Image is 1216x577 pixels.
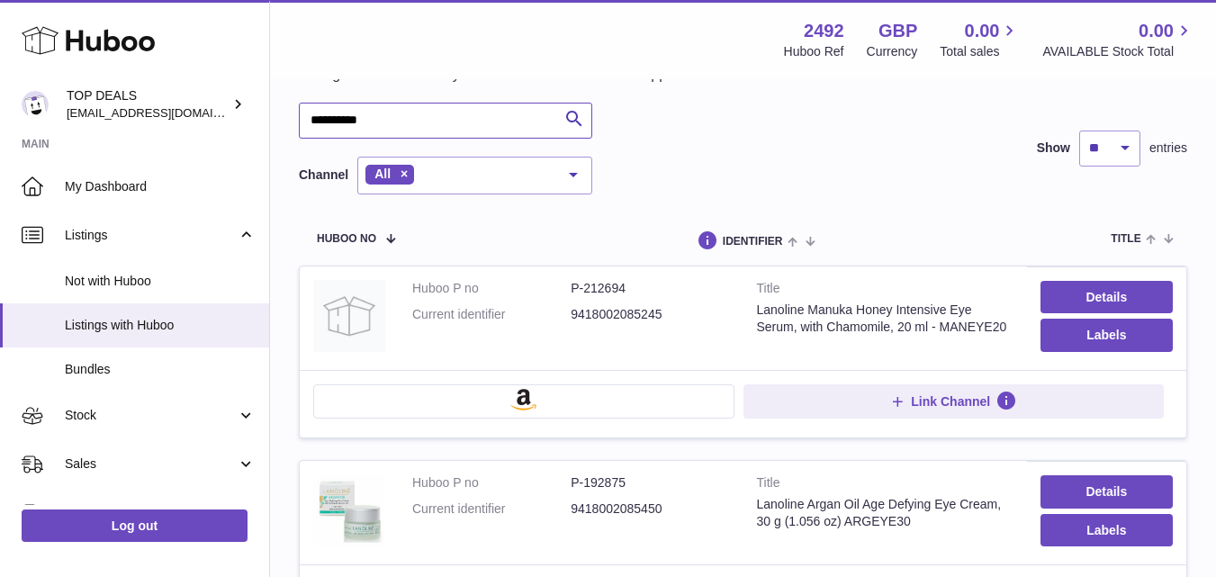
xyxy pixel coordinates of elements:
strong: Title [757,474,1013,496]
label: Channel [299,167,348,184]
span: entries [1149,140,1187,157]
a: 0.00 AVAILABLE Stock Total [1042,19,1194,60]
img: Lanoline Manuka Honey Intensive Eye Serum, with Chamomile, 20 ml - MANEYE20 [313,280,385,352]
span: AVAILABLE Stock Total [1042,43,1194,60]
span: Listings with Huboo [65,317,256,334]
dt: Current identifier [412,306,571,323]
img: amazon-small.png [510,389,536,410]
div: TOP DEALS [67,87,229,122]
span: identifier [723,236,783,248]
dt: Huboo P no [412,474,571,491]
div: Lanoline Argan Oil Age Defying Eye Cream, 30 g (1.056 oz) ARGEYE30 [757,496,1013,530]
span: Listings [65,227,237,244]
strong: 2492 [804,19,844,43]
dd: 9418002085245 [571,306,729,323]
span: Bundles [65,361,256,378]
span: Link Channel [911,393,990,410]
dd: 9418002085450 [571,500,729,518]
a: Log out [22,509,248,542]
button: Labels [1040,514,1173,546]
span: [EMAIL_ADDRESS][DOMAIN_NAME] [67,105,265,120]
a: Details [1040,475,1173,508]
span: Stock [65,407,237,424]
span: All [374,167,391,181]
dd: P-212694 [571,280,729,297]
label: Show [1037,140,1070,157]
div: Currency [867,43,918,60]
dd: P-192875 [571,474,729,491]
span: 0.00 [965,19,1000,43]
a: 0.00 Total sales [940,19,1020,60]
div: Huboo Ref [784,43,844,60]
dt: Current identifier [412,500,571,518]
button: Labels [1040,319,1173,351]
a: Details [1040,281,1173,313]
div: Lanoline Manuka Honey Intensive Eye Serum, with Chamomile, 20 ml - MANEYE20 [757,302,1013,336]
span: Orders [65,504,237,521]
img: sales@powerkhan.co.uk [22,91,49,118]
strong: GBP [878,19,917,43]
span: Not with Huboo [65,273,256,290]
button: Link Channel [743,384,1165,419]
span: My Dashboard [65,178,256,195]
span: Sales [65,455,237,473]
dt: Huboo P no [412,280,571,297]
span: title [1111,233,1140,245]
span: Total sales [940,43,1020,60]
img: Lanoline Argan Oil Age Defying Eye Cream, 30 g (1.056 oz) ARGEYE30 [313,474,385,546]
span: Huboo no [317,233,376,245]
span: 0.00 [1139,19,1174,43]
strong: Title [757,280,1013,302]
